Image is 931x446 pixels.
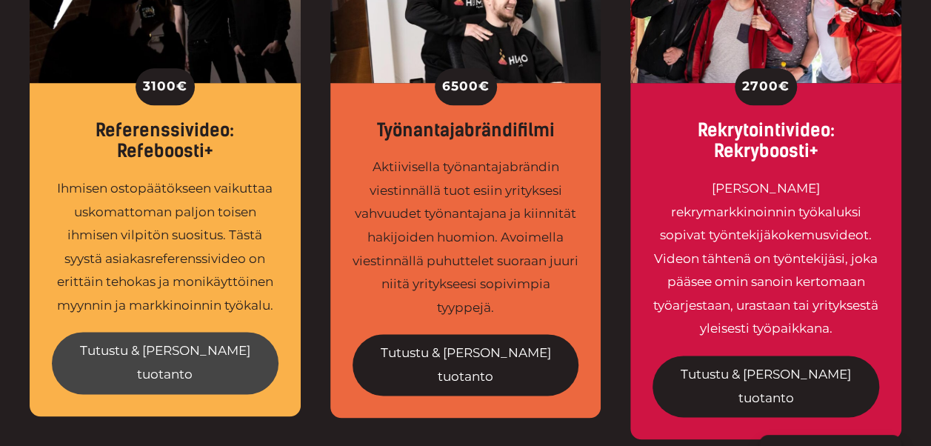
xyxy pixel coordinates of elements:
div: Rekrytointivideo: Rekryboosti+ [653,120,879,163]
div: 3100 [136,68,195,105]
div: [PERSON_NAME] rekrymarkkinoinnin työkaluksi sopivat työntekijäkokemusvideot. Videon tähtenä on ty... [653,177,879,341]
div: 2700 [735,68,797,105]
a: Tutustu & [PERSON_NAME] tuotanto [653,356,879,417]
div: 6500 [435,68,497,105]
div: Ihmisen ostopäätökseen vaikuttaa uskomattoman paljon toisen ihmisen vilpitön suositus. Tästä syys... [52,177,278,317]
span: € [478,75,490,99]
div: Työnantajabrändifilmi [353,120,579,142]
span: € [176,75,187,99]
div: Aktiivisella työnantajabrändin viestinnällä tuot esiin yrityksesi vahvuudet työnantajana ja kiinn... [353,156,579,319]
a: Tutustu & [PERSON_NAME] tuotanto [353,334,579,396]
a: Tutustu & [PERSON_NAME] tuotanto [52,332,278,393]
span: € [778,75,790,99]
div: Referenssivideo: Refeboosti+ [52,120,278,163]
